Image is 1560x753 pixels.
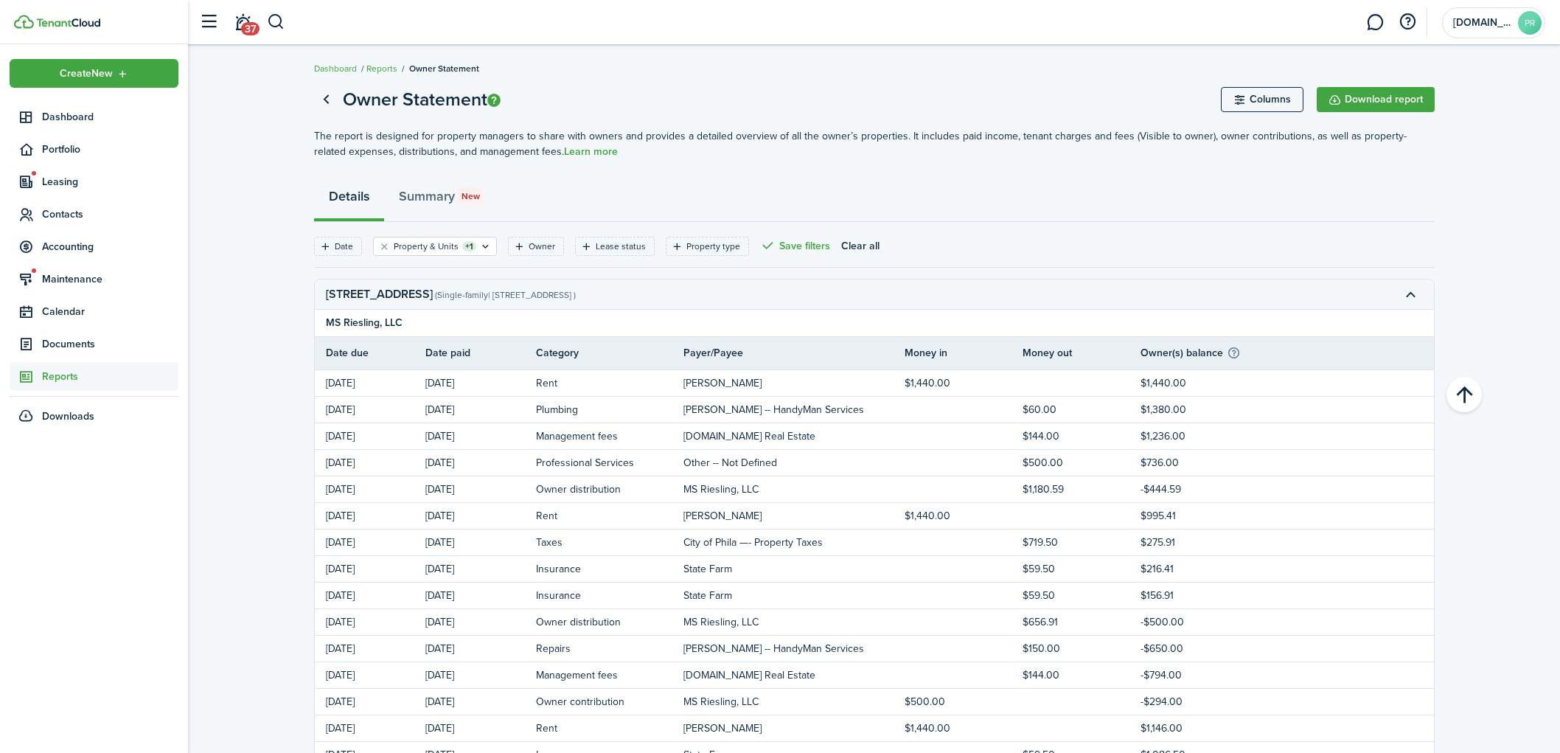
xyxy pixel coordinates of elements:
a: Dashboard [10,103,178,131]
td: $719.50 [1023,532,1141,552]
td: [DATE] [425,639,536,659]
td: -$500.00 [1141,612,1266,632]
a: Summary [384,178,498,222]
td: [DATE] [315,400,425,420]
button: Back to top [1446,377,1482,412]
td: [DATE] [425,426,536,446]
h1: Owner Statement [343,86,501,114]
td: MS Riesling, LLC [683,692,905,712]
td: Other -- Not Defined [683,453,905,473]
a: Reports [10,362,178,391]
td: [DATE] [425,532,536,552]
td: -$650.00 [1141,639,1266,659]
filter-tag: Open filter [666,237,749,256]
button: Open resource center [1395,10,1420,35]
filter-tag-label: Date [335,240,353,253]
td: $156.91 [1141,586,1266,605]
th: Date paid [425,345,536,361]
td: $144.00 [1023,665,1141,685]
th: Date due [315,345,425,361]
td: $150.00 [1023,639,1141,659]
img: TenantCloud [36,18,100,27]
td: Owner contribution [536,692,683,712]
span: Create New [60,69,113,79]
th: Payer/Payee [683,345,905,361]
td: [DATE] [315,426,425,446]
td: Owner distribution [536,479,683,499]
td: [DATE] [425,692,536,712]
span: Dashboard [42,109,178,125]
td: MS Riesling, LLC [315,315,414,330]
span: Phila.House Real Estate [1453,18,1512,28]
td: $995.41 [1141,506,1266,526]
span: 37 [241,22,260,35]
td: $1,440.00 [905,373,1023,393]
button: Download report [1317,87,1435,112]
td: Lacey Isaac [683,506,905,526]
td: [DATE] [425,665,536,685]
td: $216.41 [1141,559,1266,579]
report-preview-accordion-title: [STREET_ADDRESS] [326,285,433,302]
td: $59.50 [1023,586,1141,605]
a: Go back [314,87,339,112]
td: Plumbing [536,400,683,420]
td: $1,236.00 [1141,426,1266,446]
td: Jo Leak -- HandyMan Services [683,639,905,659]
td: [DATE] [425,559,536,579]
td: Professional Services [536,453,683,473]
span: Accounting [42,239,178,254]
td: [DATE] [425,612,536,632]
td: [DATE] [315,586,425,605]
button: Search [267,10,285,35]
td: [DATE] [315,506,425,526]
td: [DATE] [315,559,425,579]
span: Portfolio [42,142,178,157]
td: Rent [536,506,683,526]
td: Lacey Isaac [683,718,905,738]
td: $59.50 [1023,559,1141,579]
button: Open menu [10,59,178,88]
td: -$444.59 [1141,479,1266,499]
filter-tag-label: Property type [686,240,740,253]
a: Messaging [1361,4,1389,41]
td: Repairs [536,639,683,659]
td: [DATE] [315,532,425,552]
button: Clear all [841,237,880,256]
td: State Farm [683,586,905,605]
td: $1,380.00 [1141,400,1266,420]
img: TenantCloud [14,15,34,29]
td: Management fees [536,665,683,685]
td: MS Riesling, LLC [683,479,905,499]
filter-tag-label: Owner [529,240,555,253]
td: [DATE] [425,506,536,526]
span: Contacts [42,207,178,222]
td: $736.00 [1141,453,1266,473]
th: Money out [1023,345,1141,361]
td: [DATE] [425,586,536,605]
td: Lolethia Saunders [683,373,905,393]
td: [DATE] [315,479,425,499]
button: Save filters [760,237,830,256]
filter-tag: Open filter [575,237,655,256]
td: [DATE] [425,453,536,473]
td: Rent [536,718,683,738]
a: Learn more [564,146,618,158]
span: New [462,190,480,203]
button: Toggle accordion [1398,282,1423,307]
td: Jo Leak -- HandyMan Services [683,400,905,420]
span: Owner Statement [409,62,479,75]
filter-tag-counter: +1 [462,241,476,251]
td: $275.91 [1141,532,1266,552]
td: City of Phila —- Property Taxes [683,532,905,552]
td: $1,440.00 [905,506,1023,526]
td: -$294.00 [1141,692,1266,712]
span: Calendar [42,304,178,319]
span: Documents [42,336,178,352]
td: $1,440.00 [905,718,1023,738]
span: Leasing [42,174,178,190]
filter-tag-label: Property & Units [394,240,459,253]
td: Phila.House Real Estate [683,426,905,446]
span: Downloads [42,409,94,424]
report-preview-accordion-description: ( Single-family | [STREET_ADDRESS] ) [435,288,576,302]
td: $1,180.59 [1023,479,1141,499]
